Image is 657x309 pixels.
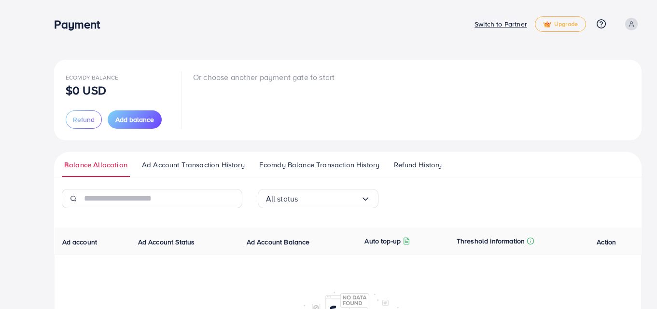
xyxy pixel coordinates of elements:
[138,237,195,247] span: Ad Account Status
[535,16,586,32] a: tickUpgrade
[266,191,298,206] span: All status
[66,84,106,96] p: $0 USD
[62,237,98,247] span: Ad account
[115,115,154,124] span: Add balance
[457,235,525,247] p: Threshold information
[73,115,95,124] span: Refund
[66,73,118,81] span: Ecomdy Balance
[142,160,245,170] span: Ad Account Transaction History
[543,21,551,28] img: tick
[193,71,335,83] p: Or choose another payment gate to start
[597,237,616,247] span: Action
[66,110,102,129] button: Refund
[543,21,578,28] span: Upgrade
[247,237,310,247] span: Ad Account Balance
[259,160,379,170] span: Ecomdy Balance Transaction History
[298,191,360,206] input: Search for option
[394,160,442,170] span: Refund History
[258,189,378,208] div: Search for option
[108,110,162,129] button: Add balance
[364,235,401,247] p: Auto top-up
[475,18,527,30] p: Switch to Partner
[54,17,108,31] h3: Payment
[64,160,127,170] span: Balance Allocation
